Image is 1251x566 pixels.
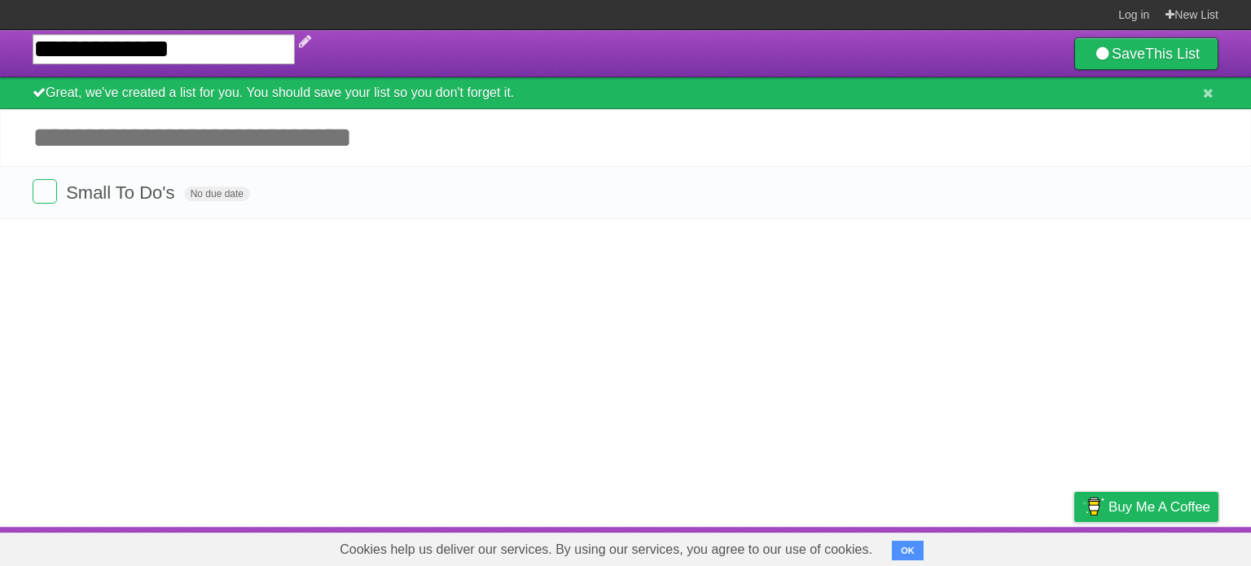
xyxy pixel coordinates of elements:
span: Buy me a coffee [1108,493,1210,521]
a: Buy me a coffee [1074,492,1218,522]
a: About [858,531,892,562]
a: SaveThis List [1074,37,1218,70]
span: No due date [184,186,250,201]
a: Suggest a feature [1116,531,1218,562]
span: Cookies help us deliver our services. By using our services, you agree to our use of cookies. [323,533,889,566]
span: Small To Do's [66,182,178,203]
b: This List [1145,46,1200,62]
label: Done [33,179,57,204]
a: Privacy [1053,531,1095,562]
button: OK [892,541,924,560]
a: Terms [998,531,1034,562]
img: Buy me a coffee [1082,493,1104,520]
a: Developers [911,531,977,562]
